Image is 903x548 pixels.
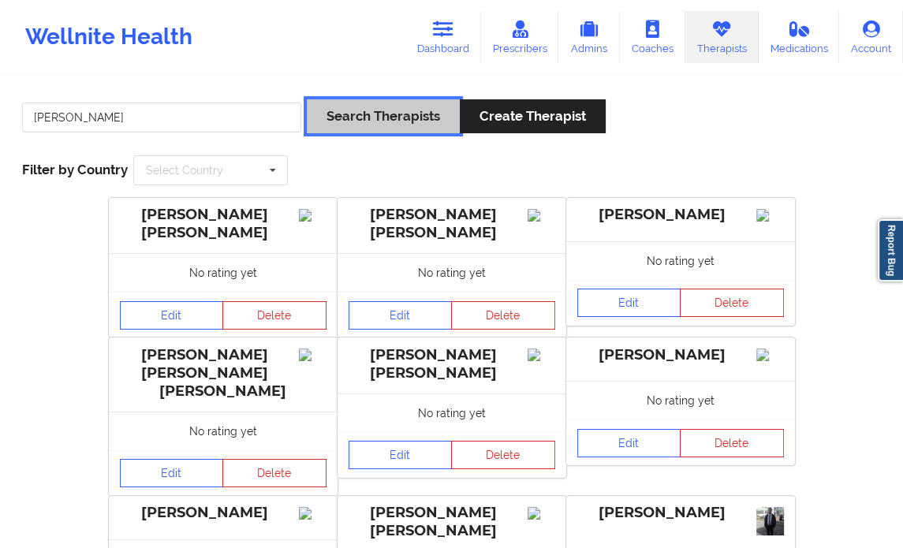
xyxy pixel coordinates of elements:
[120,206,326,242] div: [PERSON_NAME] [PERSON_NAME]
[349,441,453,469] a: Edit
[759,11,840,63] a: Medications
[566,241,795,280] div: No rating yet
[405,11,481,63] a: Dashboard
[577,504,784,522] div: [PERSON_NAME]
[222,459,326,487] button: Delete
[577,429,681,457] a: Edit
[338,253,566,292] div: No rating yet
[528,507,555,520] img: Image%2Fplaceholer-image.png
[878,219,903,281] a: Report Bug
[528,209,555,222] img: Image%2Fplaceholer-image.png
[620,11,685,63] a: Coaches
[451,301,555,330] button: Delete
[685,11,759,63] a: Therapists
[299,209,326,222] img: Image%2Fplaceholer-image.png
[349,301,453,330] a: Edit
[222,301,326,330] button: Delete
[109,412,338,450] div: No rating yet
[146,165,223,176] div: Select Country
[22,162,128,177] span: Filter by Country
[756,507,784,535] img: 57931e2d-c4f7-41e8-b059-0c248ac1e5b8_b0e44ad2-3c77-4111-80de-9b0eb24c8b8e48359185_148796696468116...
[120,346,326,401] div: [PERSON_NAME] [PERSON_NAME] [PERSON_NAME]
[349,206,555,242] div: [PERSON_NAME] [PERSON_NAME]
[756,349,784,361] img: Image%2Fplaceholer-image.png
[349,346,555,382] div: [PERSON_NAME] [PERSON_NAME]
[558,11,620,63] a: Admins
[299,507,326,520] img: Image%2Fplaceholer-image.png
[109,253,338,292] div: No rating yet
[349,504,555,540] div: [PERSON_NAME] [PERSON_NAME]
[338,393,566,432] div: No rating yet
[22,103,301,132] input: Search Keywords
[307,99,460,133] button: Search Therapists
[528,349,555,361] img: Image%2Fplaceholer-image.png
[299,349,326,361] img: Image%2Fplaceholer-image.png
[460,99,606,133] button: Create Therapist
[680,289,784,317] button: Delete
[680,429,784,457] button: Delete
[481,11,559,63] a: Prescribers
[451,441,555,469] button: Delete
[756,209,784,222] img: Image%2Fplaceholer-image.png
[577,206,784,224] div: [PERSON_NAME]
[120,459,224,487] a: Edit
[120,301,224,330] a: Edit
[577,289,681,317] a: Edit
[566,381,795,419] div: No rating yet
[577,346,784,364] div: [PERSON_NAME]
[839,11,903,63] a: Account
[120,504,326,522] div: [PERSON_NAME]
